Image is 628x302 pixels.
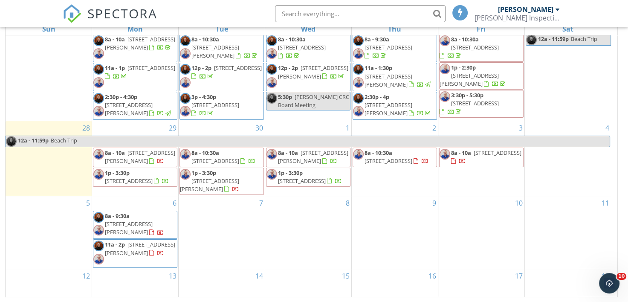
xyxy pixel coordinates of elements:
a: 12p - 2p [STREET_ADDRESS] [191,64,262,80]
a: 3:30p - 5:30p [STREET_ADDRESS] [439,90,524,118]
img: resized_20220202_173638.jpeg [180,169,191,180]
a: 8a - 10:30a [STREET_ADDRESS] [266,34,350,62]
span: [STREET_ADDRESS][PERSON_NAME] [278,149,348,165]
td: Go to October 4, 2025 [524,121,611,196]
span: 5:30p [278,93,292,101]
a: 12p - 2p [STREET_ADDRESS] [179,63,264,91]
a: Go to October 15, 2025 [340,269,351,283]
span: 1p - 2:30p [451,64,476,71]
span: [PERSON_NAME] CRC Board Meeting [278,93,349,109]
span: 8a - 10a [105,149,125,157]
a: 8a - 10a [STREET_ADDRESS][PERSON_NAME] [105,149,175,165]
td: Go to September 30, 2025 [179,121,265,196]
span: 8a - 10a [451,149,471,157]
a: Saturday [561,23,575,35]
span: 8a - 10:30a [191,149,219,157]
a: Go to September 30, 2025 [254,121,265,135]
a: 1p - 2:30p [STREET_ADDRESS][PERSON_NAME] [439,62,524,90]
td: Go to October 16, 2025 [351,269,438,297]
span: 11a - 1:30p [365,64,392,72]
span: 1p - 3:30p [191,169,216,177]
img: headshot_hi_res.jpg [353,35,364,46]
a: Go to October 8, 2025 [344,196,351,210]
img: headshot_hi_res.jpg [93,241,104,251]
span: [STREET_ADDRESS][PERSON_NAME] [365,101,412,117]
a: Go to October 4, 2025 [604,121,611,135]
span: [STREET_ADDRESS][PERSON_NAME] [105,101,153,117]
span: 11a - 2p [105,241,125,248]
a: Sunday [41,23,57,35]
iframe: Intercom live chat [599,273,619,293]
td: Go to September 29, 2025 [92,121,179,196]
img: headshot_hi_res.jpg [93,64,104,75]
a: 8a - 10:30a [STREET_ADDRESS] [179,148,264,167]
span: 8a - 10a [105,35,125,43]
a: 12p - 2p [STREET_ADDRESS][PERSON_NAME] [278,64,348,80]
a: 11a - 1p [STREET_ADDRESS] [93,63,177,91]
a: Go to October 2, 2025 [431,121,438,135]
td: Go to October 7, 2025 [179,196,265,269]
a: 3:30p - 5:30p [STREET_ADDRESS] [440,91,499,115]
img: resized_20220202_173638.jpeg [93,225,104,235]
img: resized_20220202_173638.jpeg [440,149,450,160]
img: resized_20220202_173638.jpeg [266,48,277,59]
img: headshot_hi_res.jpg [6,136,17,147]
td: Go to October 13, 2025 [92,269,179,297]
a: 8a - 9:30a [STREET_ADDRESS] [365,35,412,59]
span: [STREET_ADDRESS] [451,44,499,51]
a: Go to October 7, 2025 [258,196,265,210]
span: 8a - 10:30a [451,35,479,43]
img: resized_20220202_173638.jpeg [93,48,104,59]
img: headshot_hi_res.jpg [353,93,364,104]
img: resized_20220202_173638.jpeg [180,48,191,59]
a: 8a - 10a [STREET_ADDRESS] [451,149,521,165]
div: [PERSON_NAME] [498,5,553,14]
img: headshot_hi_res.jpg [93,35,104,46]
img: resized_20220202_173638.jpeg [93,254,104,264]
img: resized_20220202_173638.jpeg [353,77,364,88]
a: 8a - 9:30a [STREET_ADDRESS][PERSON_NAME] [105,212,164,236]
img: headshot_hi_res.jpg [180,64,191,75]
a: 2:30p - 4p [STREET_ADDRESS][PERSON_NAME] [365,93,432,117]
a: Thursday [386,23,403,35]
img: resized_20220202_173638.jpeg [266,169,277,180]
a: Go to October 5, 2025 [84,196,92,210]
a: 8a - 10a [STREET_ADDRESS][PERSON_NAME] [93,148,177,167]
a: 11a - 2p [STREET_ADDRESS][PERSON_NAME] [105,241,175,256]
span: 12p - 2p [278,64,298,72]
a: 1p - 3:30p [STREET_ADDRESS] [278,169,342,185]
img: headshot_hi_res.jpg [93,212,104,223]
img: resized_20220202_173638.jpeg [180,77,191,88]
a: 1p - 3:30p [STREET_ADDRESS] [93,168,177,187]
a: 1p - 3:30p [STREET_ADDRESS] [105,169,169,185]
span: 12a - 11:59p [538,35,569,45]
a: 2:30p - 4p [STREET_ADDRESS][PERSON_NAME] [353,92,437,120]
span: [STREET_ADDRESS] [105,177,153,185]
span: [STREET_ADDRESS][PERSON_NAME] [105,35,175,51]
a: 12p - 2p [STREET_ADDRESS][PERSON_NAME] [266,63,350,91]
a: 8a - 10a [STREET_ADDRESS] [439,148,524,167]
a: Go to September 28, 2025 [81,121,92,135]
a: Go to October 12, 2025 [81,269,92,283]
img: resized_20220202_173638.jpeg [353,149,364,160]
img: headshot_hi_res.jpg [353,64,364,75]
a: 8a - 10a [STREET_ADDRESS][PERSON_NAME] [105,35,175,51]
a: 8a - 10:30a [STREET_ADDRESS] [365,149,428,165]
img: resized_20220202_173638.jpeg [266,149,277,160]
img: resized_20220202_173638.jpeg [440,35,450,46]
td: Go to October 3, 2025 [438,121,524,196]
a: 8a - 9:30a [STREET_ADDRESS][PERSON_NAME] [93,211,177,239]
td: Go to October 1, 2025 [265,121,352,196]
span: [STREET_ADDRESS] [474,149,521,157]
td: Go to September 26, 2025 [438,20,524,121]
input: Search everything... [275,5,446,22]
td: Go to October 2, 2025 [351,121,438,196]
td: Go to October 9, 2025 [351,196,438,269]
td: Go to October 10, 2025 [438,196,524,269]
td: Go to October 6, 2025 [92,196,179,269]
td: Go to October 5, 2025 [6,196,92,269]
img: resized_20220202_173638.jpeg [353,48,364,59]
span: [STREET_ADDRESS] [278,177,326,185]
span: 8a - 9:30a [105,212,130,220]
a: Go to October 1, 2025 [344,121,351,135]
